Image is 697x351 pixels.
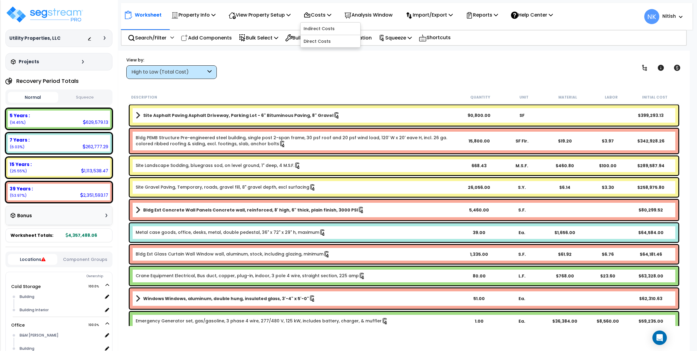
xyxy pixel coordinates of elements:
[10,137,30,143] b: 7 Years :
[143,296,309,302] b: Windows Windows, aluminum, double hung, insulated glass, 3'-4" x 5'-0"
[136,318,388,324] a: Individual Item
[405,11,453,19] p: Import/Export
[136,162,301,169] a: Individual Item
[586,251,629,257] div: $6.76
[229,11,291,19] p: View Property Setup
[136,273,365,279] a: Individual Item
[629,273,672,279] div: $63,328.00
[629,230,672,236] div: $64,584.00
[285,34,326,42] p: Bulk Modify
[136,251,330,258] a: Individual Item
[126,57,217,63] div: View by:
[586,184,629,190] div: $3.30
[558,95,577,100] small: Material
[10,161,32,168] b: 15 Years :
[81,168,108,174] div: 1,113,538.47
[500,207,543,213] div: S.F.
[519,95,528,100] small: Unit
[143,207,358,213] b: Bldg Ext Concrete Wall Panels Concrete wall, reinforced, 8' high, 6" thick, plain finish, 3000 PSI
[88,283,104,290] span: 100.0%
[500,112,543,118] div: SF
[458,138,500,144] div: 15,800.00
[136,294,458,303] a: Assembly Title
[128,34,166,42] p: Search/Filter
[605,95,618,100] small: Labor
[458,163,500,169] div: 668.43
[458,112,500,118] div: 90,800.00
[511,11,553,19] p: Help Center
[171,11,216,19] p: Property Info
[458,273,500,279] div: 80.00
[586,138,629,144] div: $3.97
[458,251,500,257] div: 1,335.00
[10,112,30,119] b: 5 Years :
[379,34,412,42] p: Squeeze
[11,322,25,328] a: Office 100.0%
[543,273,586,279] div: $768.00
[419,33,451,42] p: Shortcuts
[304,11,331,19] p: Costs
[18,332,102,339] div: B&M [PERSON_NAME]
[60,92,110,103] button: Squeeze
[629,207,672,213] div: $80,299.52
[629,251,672,257] div: $64,181.46
[543,138,586,144] div: $19.20
[10,120,26,125] small: 14.448212395101779%
[136,229,326,236] a: Individual Item
[17,213,32,218] h3: Bonus
[415,30,454,45] div: Shortcuts
[131,95,157,100] small: Description
[88,321,104,329] span: 100.0%
[11,284,41,290] a: Cold Storage 100.0%
[500,251,543,257] div: S.F.
[80,192,108,198] div: 2,351,593.17
[5,5,84,24] img: logo_pro_r.png
[10,193,27,198] small: 53.9667151721352%
[543,318,586,324] div: $36,384.00
[136,184,316,191] a: Individual Item
[470,95,490,100] small: Quantity
[9,35,61,41] h3: Utility Properties, LLC
[19,59,39,65] h3: Projects
[458,184,500,190] div: 26,056.00
[543,163,586,169] div: $460.80
[586,318,629,324] div: $8,560.00
[500,163,543,169] div: M.S.F.
[458,318,500,324] div: 1.00
[66,232,97,238] b: 4,357,488.06
[10,168,27,174] small: 25.55459601190508%
[11,232,53,238] span: Worksheet Totals:
[16,78,79,84] h4: Recovery Period Totals
[543,184,586,190] div: $6.14
[239,34,278,42] p: Bulk Select
[83,119,108,125] div: 629,579.13
[543,230,586,236] div: $1,656.00
[458,296,500,302] div: 51.00
[662,13,676,19] b: Nitish
[83,143,108,150] div: 262,777.29
[642,95,667,100] small: Initial Cost
[18,293,102,300] div: Building
[10,186,33,192] b: 39 Years :
[301,35,360,47] a: Direct Costs
[8,254,57,265] button: Locations
[301,23,360,35] a: Indirect Costs
[629,138,672,144] div: $342,928.26
[500,184,543,190] div: S.Y.
[8,92,58,103] button: Normal
[629,318,672,324] div: $59,235.00
[458,207,500,213] div: 5,460.00
[629,296,672,302] div: $62,310.63
[135,11,162,19] p: Worksheet
[500,296,543,302] div: Ea.
[10,144,24,149] small: 6.030476420857938%
[136,206,458,214] a: Assembly Title
[500,273,543,279] div: L.F.
[629,163,672,169] div: $289,587.94
[136,135,458,147] a: Individual Item
[181,34,232,42] p: Add Components
[500,230,543,236] div: Ea.
[644,9,659,24] span: NK
[458,230,500,236] div: 39.00
[586,273,629,279] div: $23.60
